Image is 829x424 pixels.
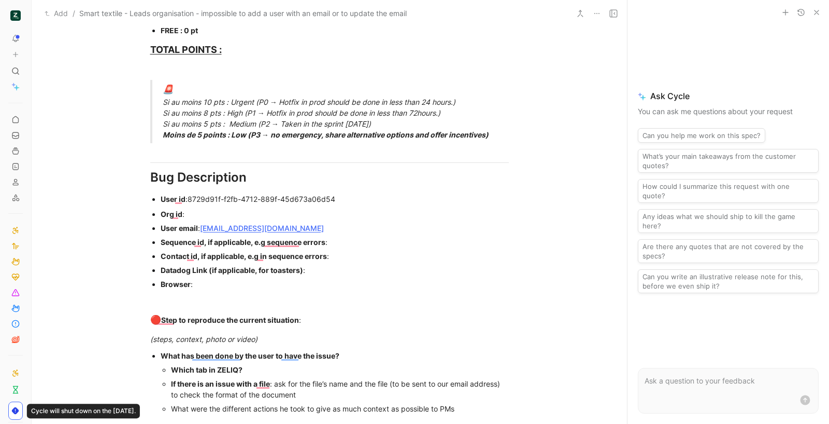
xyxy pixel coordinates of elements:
strong: Moins de 5 points : Low (P3 → no emergency, share alternative options and offer incentives) [163,130,489,139]
span: 🚨 [163,84,174,94]
strong: Which tab in ZELIQ? [171,365,242,374]
strong: What has been done by the user to have the issue? [161,351,339,360]
span: 🔴 [150,314,161,325]
div: : [161,279,509,290]
div: : [161,237,509,248]
button: Are there any quotes that are not covered by the specs? [638,239,819,263]
button: What’s your main takeaways from the customer quotes? [638,149,819,173]
div: : [150,313,509,327]
strong: Step to reproduce the current situation [161,316,299,324]
strong: User id [161,195,185,203]
button: Can you write an illustrative release note for this, before we even ship it? [638,269,819,293]
button: ZELIQ [8,8,23,23]
img: ZELIQ [10,10,21,21]
div: : [161,209,509,220]
span: Ask Cycle [638,90,819,102]
div: What were the different actions he took to give as much context as possible to PMs [171,403,509,414]
a: [EMAIL_ADDRESS][DOMAIN_NAME] [200,224,324,232]
span: / [73,7,75,20]
button: Any ideas what we should ship to kill the game here? [638,209,819,233]
div: : [161,223,509,234]
button: Add [42,7,70,20]
p: You can ask me questions about your request [638,105,819,118]
div: : ask for the file’s name and the file (to be sent to our email address) to check the format of t... [171,378,509,400]
span: 8729d91f-f2fb-4712-889f-45d673a06d54 [188,195,335,203]
strong: Contact id, if applicable, e.g in sequence errors [161,252,327,261]
strong: User email [161,224,198,232]
strong: Datadog Link (if applicable, for toasters) [161,266,303,275]
strong: Browser [161,280,191,289]
div: Cycle will shut down on the [DATE]. [27,404,140,418]
strong: FREE : 0 pt [161,26,198,35]
button: How could I summarize this request with one quote? [638,179,819,203]
strong: If there is an issue with a file [171,379,270,388]
u: TOTAL POINTS : [150,44,222,55]
div: : [161,251,509,262]
div: Bug Description [150,168,509,187]
strong: Sequence id, if applicable, e.g sequence errors [161,238,325,247]
button: Can you help me work on this spec? [638,128,765,143]
strong: Org id [161,210,182,218]
div: : [161,265,509,276]
div: : [161,194,509,204]
span: Smart textile - Leads organisation - impossible to add a user with an email or to update the email [79,7,407,20]
div: Si au moins 10 pts : Urgent (P0 → Hotfix in prod should be done in less than 24 hours.) Si au moi... [163,83,521,140]
em: (steps, context, photo or video) [150,335,258,344]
